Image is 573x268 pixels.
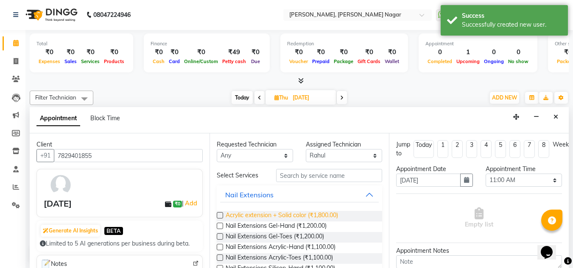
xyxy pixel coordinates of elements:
span: Appointment [36,111,80,126]
li: 5 [495,140,506,158]
div: Today [416,141,432,149]
span: Acrylic extension + Solid color (₹1,800.00) [226,211,338,221]
span: Filter Technician [35,94,76,101]
span: Nail Extensions Acrylic-Toes (₹1,100.00) [226,253,333,264]
span: Voucher [287,58,310,64]
div: Appointment Date [396,165,472,174]
div: Select Services [210,171,270,180]
span: Empty list [465,207,493,229]
div: Appointment Notes [396,246,562,255]
button: Close [550,111,562,124]
div: 1 [454,47,482,57]
span: Products [102,58,126,64]
span: Due [249,58,262,64]
button: Generate AI Insights [41,225,100,237]
button: ADD NEW [490,92,519,104]
div: ₹0 [167,47,182,57]
li: 8 [538,140,549,158]
span: No show [506,58,531,64]
span: Expenses [36,58,62,64]
li: 2 [452,140,463,158]
input: Search by Name/Mobile/Email/Code [54,149,203,162]
span: ₹0 [173,201,182,207]
div: Requested Technician [217,140,293,149]
div: Appointment [425,40,531,47]
span: Online/Custom [182,58,220,64]
span: Thu [272,94,290,101]
div: ₹0 [62,47,79,57]
span: ADD NEW [492,94,517,101]
div: [DATE] [44,197,72,210]
li: 4 [481,140,492,158]
div: ₹0 [383,47,401,57]
span: Ongoing [482,58,506,64]
li: 3 [466,140,477,158]
div: 0 [425,47,454,57]
div: ₹0 [151,47,167,57]
img: avatar [48,173,73,197]
span: Petty cash [220,58,248,64]
span: Services [79,58,102,64]
div: Client [36,140,203,149]
button: Nail Extensions [220,187,379,202]
li: 6 [509,140,520,158]
div: Total [36,40,126,47]
span: Completed [425,58,454,64]
div: ₹0 [355,47,383,57]
input: yyyy-mm-dd [396,174,460,187]
span: BETA [104,227,123,235]
div: Jump to [396,140,410,158]
div: ₹0 [36,47,62,57]
span: Gift Cards [355,58,383,64]
div: ₹0 [287,47,310,57]
div: Finance [151,40,263,47]
span: Nail Extensions Gel-Toes (₹1,200.00) [226,232,324,243]
span: Upcoming [454,58,482,64]
span: Prepaid [310,58,332,64]
div: ₹0 [79,47,102,57]
img: logo [22,3,80,27]
iframe: chat widget [537,234,565,260]
div: Successfully created new user. [462,20,562,29]
div: Limited to 5 AI generations per business during beta. [40,239,199,248]
div: Assigned Technician [306,140,382,149]
div: ₹49 [220,47,248,57]
span: Today [232,91,253,104]
span: Package [332,58,355,64]
input: Search by service name [276,169,382,182]
div: ₹0 [102,47,126,57]
span: Nail Extensions Gel-Hand (₹1,200.00) [226,221,327,232]
div: Success [462,11,562,20]
div: ₹0 [310,47,332,57]
span: Block Time [90,114,120,122]
div: ₹0 [248,47,263,57]
div: 0 [482,47,506,57]
input: 2025-10-09 [290,91,333,104]
li: 7 [524,140,535,158]
div: ₹0 [332,47,355,57]
span: Cash [151,58,167,64]
a: Add [184,198,198,208]
span: Sales [62,58,79,64]
div: 0 [506,47,531,57]
div: Appointment Time [486,165,562,174]
span: Card [167,58,182,64]
b: 08047224946 [93,3,131,27]
button: +91 [36,149,54,162]
div: Nail Extensions [225,190,274,200]
span: | [182,198,198,208]
div: Weeks [553,140,572,149]
li: 1 [437,140,448,158]
div: ₹0 [182,47,220,57]
div: Redemption [287,40,401,47]
span: Wallet [383,58,401,64]
span: Nail Extensions Acrylic-Hand (₹1,100.00) [226,243,335,253]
